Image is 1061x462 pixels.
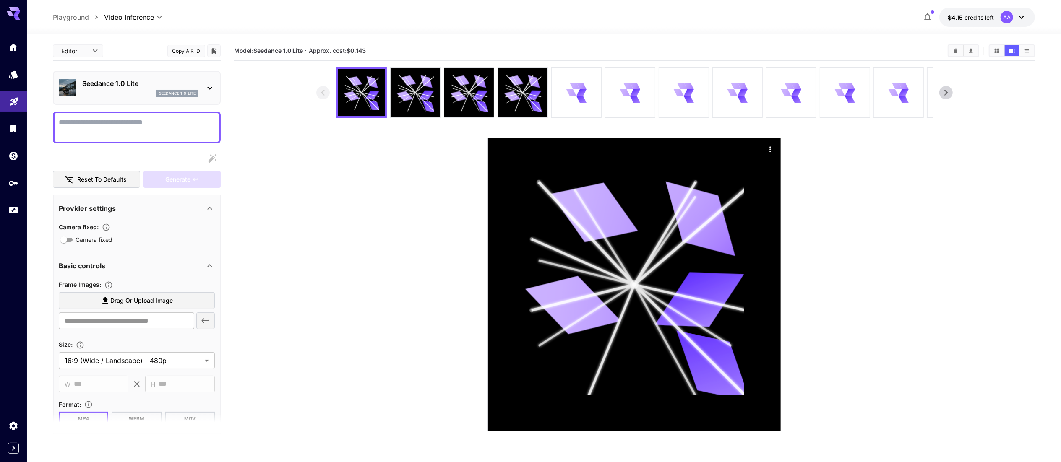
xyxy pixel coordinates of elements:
[309,47,366,54] span: Approx. cost:
[53,12,89,22] a: Playground
[59,256,215,276] div: Basic controls
[948,13,994,22] div: $4.15445
[210,46,218,56] button: Add to library
[73,341,88,349] button: Adjust the dimensions of the generated image by specifying its width and height in pixels, or sel...
[59,198,215,218] div: Provider settings
[9,93,19,104] div: Playground
[76,235,112,244] span: Camera fixed
[948,14,965,21] span: $4.15
[59,261,105,271] p: Basic controls
[59,341,73,348] span: Size :
[159,91,196,96] p: seedance_1_0_lite
[59,412,109,426] button: MP4
[989,44,1035,57] div: Show media in grid viewShow media in video viewShow media in list view
[949,45,963,56] button: Clear All
[8,39,18,50] div: Home
[8,123,18,134] div: Library
[59,401,81,408] span: Format :
[110,296,173,306] span: Drag or upload image
[53,171,140,188] button: Reset to defaults
[65,379,70,389] span: W
[990,45,1004,56] button: Show media in grid view
[167,45,205,57] button: Copy AIR ID
[1005,45,1019,56] button: Show media in video view
[939,8,1035,27] button: $4.15445AA
[964,45,978,56] button: Download All
[59,292,215,309] label: Drag or upload image
[59,75,215,101] div: Seedance 1.0 Liteseedance_1_0_lite
[965,14,994,21] span: credits left
[165,412,215,426] button: MOV
[8,67,18,77] div: Models
[8,205,18,215] div: Usage
[8,443,19,454] button: Expand sidebar
[948,44,979,57] div: Clear AllDownload All
[81,400,96,409] button: Choose the file format for the output video.
[112,412,162,426] button: WEBM
[1019,45,1034,56] button: Show media in list view
[1001,11,1013,23] div: AA
[347,47,366,54] b: $0.143
[8,420,18,431] div: Settings
[305,46,307,56] p: ·
[101,281,116,289] button: Upload frame images.
[59,223,99,231] span: Camera fixed :
[53,12,104,22] nav: breadcrumb
[234,47,303,54] span: Model:
[8,151,18,161] div: Wallet
[8,178,18,188] div: API Keys
[59,281,101,288] span: Frame Images :
[61,47,87,55] span: Editor
[59,203,116,213] p: Provider settings
[764,143,777,155] div: Actions
[65,356,201,366] span: 16:9 (Wide / Landscape) - 480p
[151,379,155,389] span: H
[82,78,198,88] p: Seedance 1.0 Lite
[253,47,303,54] b: Seedance 1.0 Lite
[104,12,154,22] span: Video Inference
